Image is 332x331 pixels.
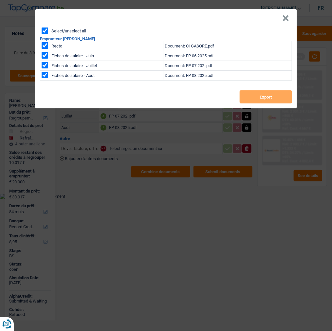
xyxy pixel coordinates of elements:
td: Document: FP 08 2025.pdf [163,71,292,81]
button: Export [240,90,292,103]
label: Select/unselect all [51,29,86,33]
td: Fiches de salaire - Juin [50,51,163,61]
td: Recto [50,41,163,51]
td: Document: FP 06 2025.pdf [163,51,292,61]
button: Close [282,15,289,22]
td: Fiches de salaire - Juillet [50,61,163,71]
td: Document: CI GASORE.pdf [163,41,292,51]
td: Document: FP 07 202 .pdf [163,61,292,71]
td: Fiches de salaire - Août [50,71,163,81]
h2: Emprunteur [PERSON_NAME] [40,37,292,41]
